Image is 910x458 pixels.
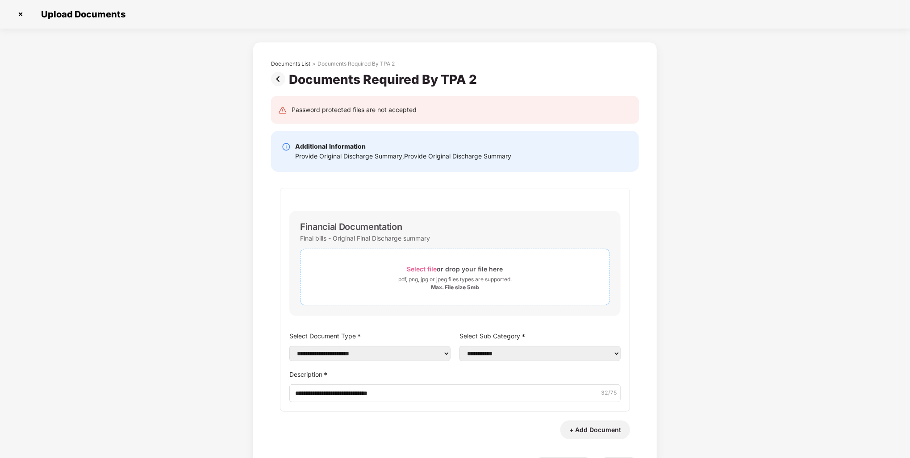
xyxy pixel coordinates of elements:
[292,105,417,115] div: Password protected files are not accepted
[300,232,430,244] div: Final bills - Original Final Discharge summary
[459,329,621,342] label: Select Sub Category
[282,142,291,151] img: svg+xml;base64,PHN2ZyBpZD0iSW5mby0yMHgyMCIgeG1sbnM9Imh0dHA6Ly93d3cudzMub3JnLzIwMDAvc3ZnIiB3aWR0aD...
[312,60,316,67] div: >
[431,284,479,291] div: Max. File size 5mb
[601,389,617,398] span: 32 /75
[295,142,366,150] b: Additional Information
[271,60,310,67] div: Documents List
[289,72,480,87] div: Documents Required By TPA 2
[398,275,512,284] div: pdf, png, jpg or jpeg files types are supported.
[295,151,511,161] div: Provide Original Discharge Summary,Provide Original Discharge Summary
[560,421,630,439] button: + Add Document
[317,60,395,67] div: Documents Required By TPA 2
[407,263,503,275] div: or drop your file here
[278,106,287,115] img: svg+xml;base64,PHN2ZyB4bWxucz0iaHR0cDovL3d3dy53My5vcmcvMjAwMC9zdmciIHdpZHRoPSIyNCIgaGVpZ2h0PSIyNC...
[289,329,451,342] label: Select Document Type
[32,9,130,20] span: Upload Documents
[407,265,437,273] span: Select file
[271,72,289,86] img: svg+xml;base64,PHN2ZyBpZD0iUHJldi0zMngzMiIgeG1sbnM9Imh0dHA6Ly93d3cudzMub3JnLzIwMDAvc3ZnIiB3aWR0aD...
[289,368,621,381] label: Description
[13,7,28,21] img: svg+xml;base64,PHN2ZyBpZD0iQ3Jvc3MtMzJ4MzIiIHhtbG5zPSJodHRwOi8vd3d3LnczLm9yZy8yMDAwL3N2ZyIgd2lkdG...
[300,221,402,232] div: Financial Documentation
[301,256,609,298] span: Select fileor drop your file herepdf, png, jpg or jpeg files types are supported.Max. File size 5mb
